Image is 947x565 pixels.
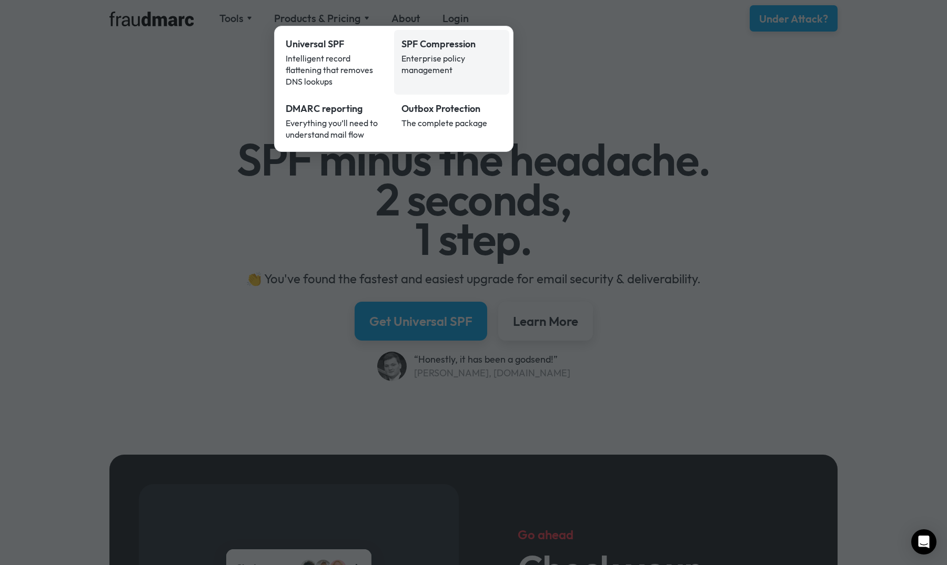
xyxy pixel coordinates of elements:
nav: Products & Pricing [274,26,513,152]
div: Everything you’ll need to understand mail flow [286,117,387,140]
a: Universal SPFIntelligent record flattening that removes DNS lookups [278,30,394,95]
a: Outbox ProtectionThe complete package [394,95,510,148]
div: Enterprise policy management [401,53,502,76]
div: The complete package [401,117,502,129]
div: Outbox Protection [401,102,502,116]
a: SPF CompressionEnterprise policy management [394,30,510,95]
div: Intelligent record flattening that removes DNS lookups [286,53,387,87]
div: Open Intercom Messenger [911,529,936,554]
div: Universal SPF [286,37,387,51]
div: DMARC reporting [286,102,387,116]
div: SPF Compression [401,37,502,51]
a: DMARC reportingEverything you’ll need to understand mail flow [278,95,394,148]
